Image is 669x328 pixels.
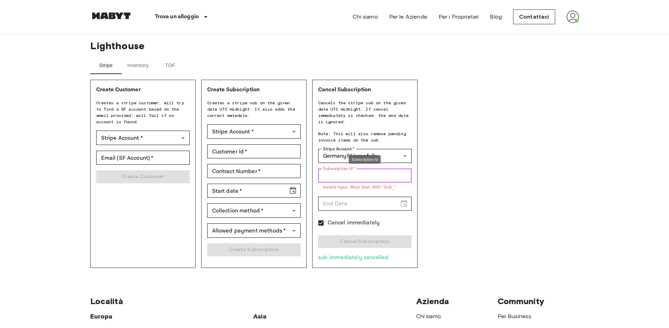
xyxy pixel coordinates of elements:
button: Inventory [122,57,155,74]
button: Choose date [286,184,300,198]
div: Subscription Id [349,155,381,164]
span: Creates a stripe customer, will try to find a SF account based on the email provided, will fail i... [96,100,190,125]
label: Stripe Account [323,146,355,152]
span: Asia [253,313,267,320]
button: TOF [155,57,186,74]
p: Trova un alloggio [155,13,199,21]
a: Blog [490,13,502,21]
span: Europa [90,313,113,320]
label: Subscription Id [323,165,355,172]
a: Contattaci [513,9,555,24]
div: Contract Number [207,164,301,178]
div: Customer Id [207,144,301,158]
span: Cancels the stripe sub on the given date UTC midnight. If cancel immediately is checked, the end ... [318,100,412,125]
img: avatar [566,11,579,23]
span: Lighthouse [90,34,579,52]
span: Cancel immediately [328,219,380,227]
a: Chi siamo [353,13,378,21]
a: Per Business [498,313,532,320]
p: Cancel Subscription [318,86,412,94]
button: Stripe [90,57,122,74]
a: Per le Aziende [389,13,427,21]
a: Chi siamo [416,313,441,320]
p: Create Subscription [207,86,301,94]
span: Creates a stripe sub on the given date UTC midnight. It also adds the correct metadata. [207,100,301,119]
a: Per i Proprietari [439,13,479,21]
span: Azienda [416,296,450,306]
div: Subscription Id [318,169,412,191]
span: Località [90,296,123,306]
div: GermanyIIIHomefully [318,149,412,163]
p: Invalid input: must start with "sub_" [323,184,407,191]
div: Email (SF Account) [96,151,190,165]
img: Habyt [90,12,132,19]
span: Community [498,296,544,306]
p: sub immediately cancelled [318,254,412,262]
p: Create Customer [96,86,190,94]
span: Note: This will also remove pending invoice items on the sub. [318,131,412,143]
